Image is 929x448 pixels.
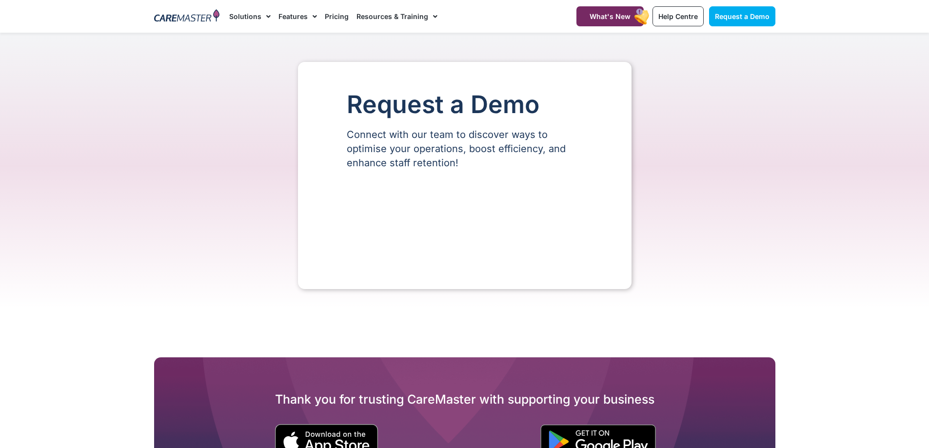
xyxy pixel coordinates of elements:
[715,12,770,20] span: Request a Demo
[590,12,631,20] span: What's New
[347,128,583,170] p: Connect with our team to discover ways to optimise your operations, boost efficiency, and enhance...
[652,6,704,26] a: Help Centre
[154,391,775,407] h2: Thank you for trusting CareMaster with supporting your business
[154,9,220,24] img: CareMaster Logo
[709,6,775,26] a: Request a Demo
[576,6,644,26] a: What's New
[347,187,583,260] iframe: Form 0
[658,12,698,20] span: Help Centre
[347,91,583,118] h1: Request a Demo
